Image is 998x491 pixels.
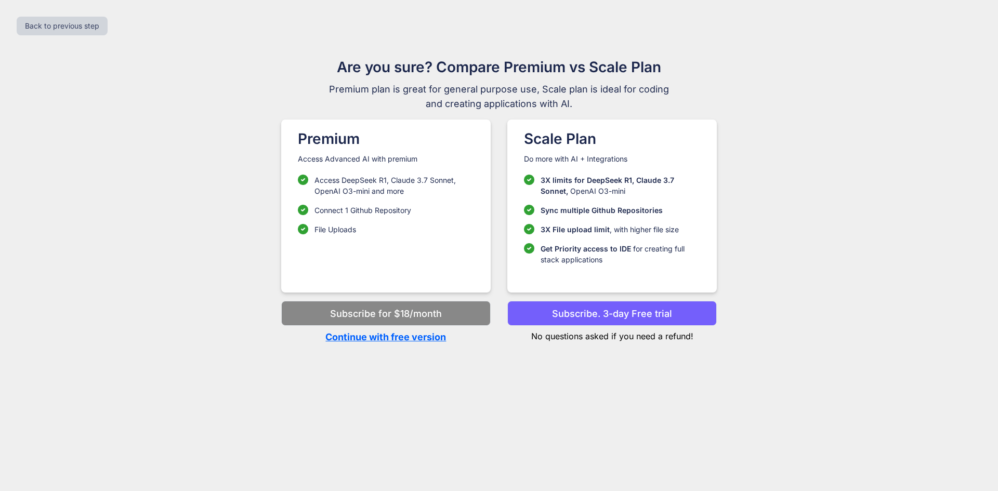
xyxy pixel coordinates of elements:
p: Do more with AI + Integrations [524,154,700,164]
p: No questions asked if you need a refund! [507,326,717,342]
p: Access Advanced AI with premium [298,154,474,164]
button: Subscribe for $18/month [281,301,491,326]
h1: Are you sure? Compare Premium vs Scale Plan [324,56,674,78]
span: Premium plan is great for general purpose use, Scale plan is ideal for coding and creating applic... [324,82,674,111]
img: checklist [524,243,534,254]
p: , with higher file size [541,224,679,235]
img: checklist [298,175,308,185]
h1: Premium [298,128,474,150]
p: for creating full stack applications [541,243,700,265]
img: checklist [298,205,308,215]
span: 3X limits for DeepSeek R1, Claude 3.7 Sonnet, [541,176,674,195]
p: Sync multiple Github Repositories [541,205,663,216]
img: checklist [298,224,308,234]
button: Back to previous step [17,17,108,35]
p: Connect 1 Github Repository [314,205,411,216]
p: OpenAI O3-mini [541,175,700,196]
img: checklist [524,175,534,185]
img: checklist [524,205,534,215]
p: File Uploads [314,224,356,235]
button: Subscribe. 3-day Free trial [507,301,717,326]
span: Get Priority access to IDE [541,244,631,253]
img: checklist [524,224,534,234]
h1: Scale Plan [524,128,700,150]
p: Continue with free version [281,330,491,344]
p: Access DeepSeek R1, Claude 3.7 Sonnet, OpenAI O3-mini and more [314,175,474,196]
p: Subscribe. 3-day Free trial [552,307,672,321]
p: Subscribe for $18/month [330,307,442,321]
span: 3X File upload limit [541,225,610,234]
